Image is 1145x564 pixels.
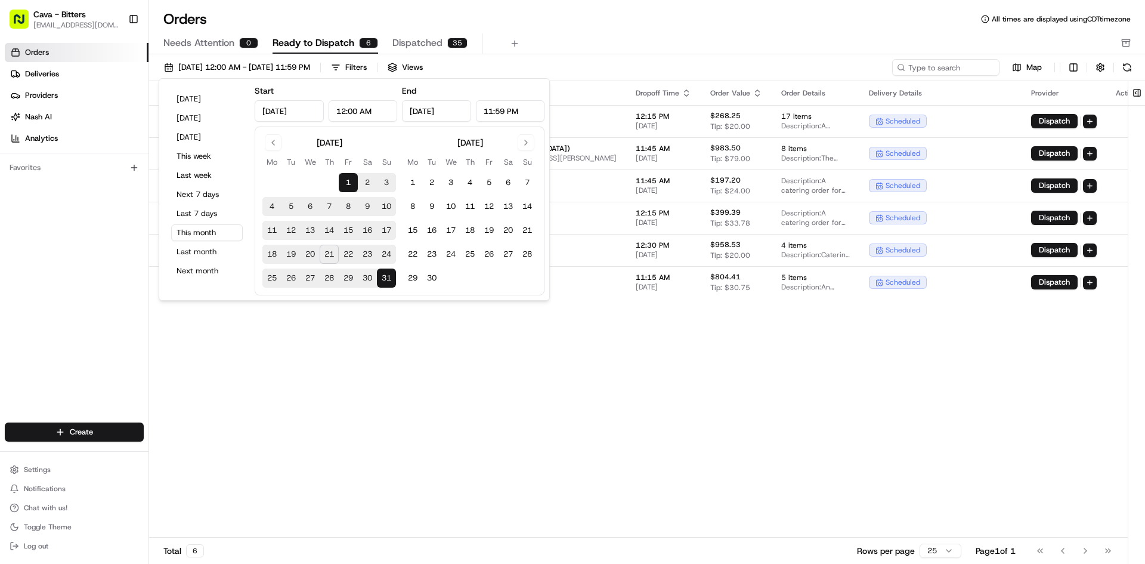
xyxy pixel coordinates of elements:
[403,173,422,192] button: 1
[320,156,339,168] th: Thursday
[479,156,499,168] th: Friday
[33,20,119,30] span: [EMAIL_ADDRESS][DOMAIN_NAME]
[5,480,144,497] button: Notifications
[710,283,750,292] span: Tip: $30.75
[171,148,243,165] button: This week
[636,208,691,218] span: 12:15 PM
[886,116,920,126] span: scheduled
[339,156,358,168] th: Friday
[710,240,741,249] span: $958.53
[1116,88,1142,98] div: Actions
[129,217,134,227] span: •
[976,545,1016,557] div: Page 1 of 1
[262,221,281,240] button: 11
[185,153,217,167] button: See all
[402,85,416,96] label: End
[636,282,691,292] span: [DATE]
[499,245,518,264] button: 27
[479,245,499,264] button: 26
[24,484,66,494] span: Notifications
[1031,243,1078,257] button: Dispatch
[358,269,377,288] button: 30
[869,88,1012,98] div: Delivery Details
[12,206,31,229] img: Wisdom Oko
[636,250,691,260] span: [DATE]
[301,269,320,288] button: 27
[377,245,396,264] button: 24
[636,88,691,98] div: Dropoff Time
[358,245,377,264] button: 23
[25,90,58,101] span: Providers
[636,186,691,195] span: [DATE]
[186,544,204,557] div: 6
[5,500,144,516] button: Chat with us!
[710,111,741,121] span: $268.25
[402,100,471,122] input: Date
[1031,146,1078,161] button: Dispatch
[402,62,423,73] span: Views
[1031,88,1097,98] div: Provider
[358,156,377,168] th: Saturday
[781,112,850,121] span: 17 items
[781,250,850,260] span: Description: Catering order for 45 people featuring 4 Group Bowl Bars with Grilled Chicken, Saffr...
[518,156,537,168] th: Sunday
[781,121,850,131] span: Description: A catering order for 17 people, including a variety of bowls with chicken, spicy lam...
[460,173,479,192] button: 4
[84,295,144,305] a: Powered byPylon
[359,38,378,48] div: 6
[136,217,160,227] span: [DATE]
[781,176,850,195] span: Description: A catering order for 10 people, including a Group Bowl Bar with grilled chicken, saf...
[518,221,537,240] button: 21
[171,186,243,203] button: Next 7 days
[255,100,324,122] input: Date
[781,153,850,163] span: Description: The order includes 5 Group Bowl Bars with Grilled Chicken and 3 Group Bowl Bars with...
[262,156,281,168] th: Monday
[1031,211,1078,225] button: Dispatch
[25,114,47,135] img: 8571987876998_91fb9ceb93ad5c398215_72.jpg
[460,245,479,264] button: 25
[518,173,537,192] button: 7
[301,156,320,168] th: Wednesday
[441,245,460,264] button: 24
[96,262,196,283] a: 💻API Documentation
[460,197,479,216] button: 11
[781,282,850,292] span: Description: An order for 50 people including various group bowl bars with grilled steak, grilled...
[262,245,281,264] button: 18
[265,134,281,151] button: Go to previous month
[54,126,164,135] div: We're available if you need us!
[710,143,741,153] span: $983.50
[339,173,358,192] button: 1
[476,100,545,122] input: Time
[886,278,920,287] span: scheduled
[710,251,750,260] span: Tip: $20.00
[392,36,442,50] span: Dispatched
[377,221,396,240] button: 17
[422,173,441,192] button: 2
[159,59,315,76] button: [DATE] 12:00 AM - [DATE] 11:59 PM
[12,155,80,165] div: Past conversations
[281,269,301,288] button: 26
[1031,275,1078,289] button: Dispatch
[25,69,59,79] span: Deliveries
[5,461,144,478] button: Settings
[403,245,422,264] button: 22
[101,268,110,278] div: 💻
[37,217,127,227] span: Wisdom [PERSON_NAME]
[171,110,243,127] button: [DATE]
[239,38,258,48] div: 0
[447,38,468,48] div: 35
[403,221,422,240] button: 15
[281,221,301,240] button: 12
[499,221,518,240] button: 20
[163,10,207,29] h1: Orders
[457,137,483,149] div: [DATE]
[479,197,499,216] button: 12
[320,221,339,240] button: 14
[499,156,518,168] th: Saturday
[24,541,48,551] span: Log out
[37,185,81,195] span: Cava Bitters
[377,269,396,288] button: 31
[636,241,691,250] span: 12:30 PM
[339,197,358,216] button: 8
[203,118,217,132] button: Start new chat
